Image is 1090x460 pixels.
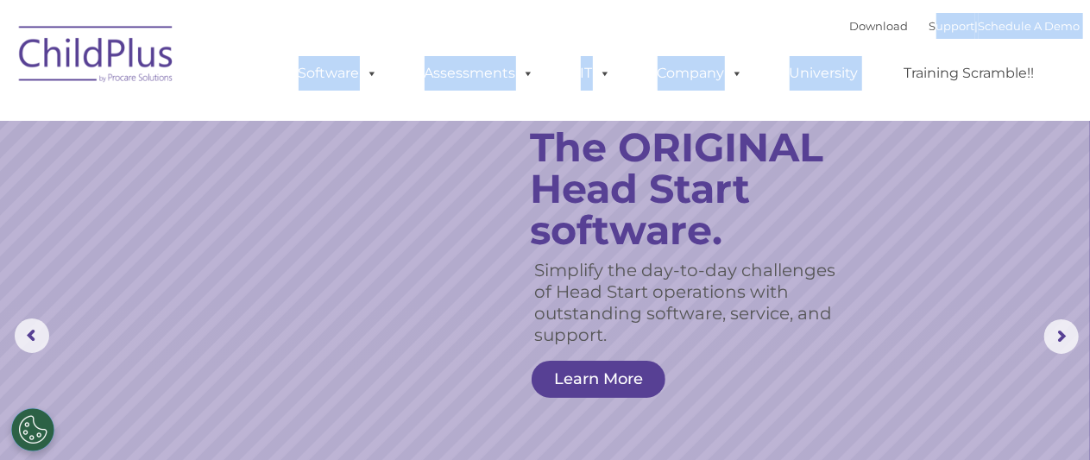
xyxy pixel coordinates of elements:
a: IT [564,56,629,91]
span: Phone number [240,185,313,198]
button: Cookies Settings [11,408,54,451]
iframe: Chat Widget [1004,377,1090,460]
a: Training Scramble!! [887,56,1052,91]
font: | [850,19,1081,33]
a: Company [640,56,761,91]
a: Assessments [407,56,552,91]
a: Learn More [532,361,665,398]
a: Download [850,19,909,33]
span: Last name [240,114,293,127]
a: University [772,56,876,91]
img: ChildPlus by Procare Solutions [10,14,183,100]
a: Software [281,56,396,91]
a: Support [929,19,975,33]
rs-layer: The ORIGINAL Head Start software. [530,127,870,251]
a: Schedule A Demo [979,19,1081,33]
rs-layer: Simplify the day-to-day challenges of Head Start operations with outstanding software, service, a... [534,260,854,346]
